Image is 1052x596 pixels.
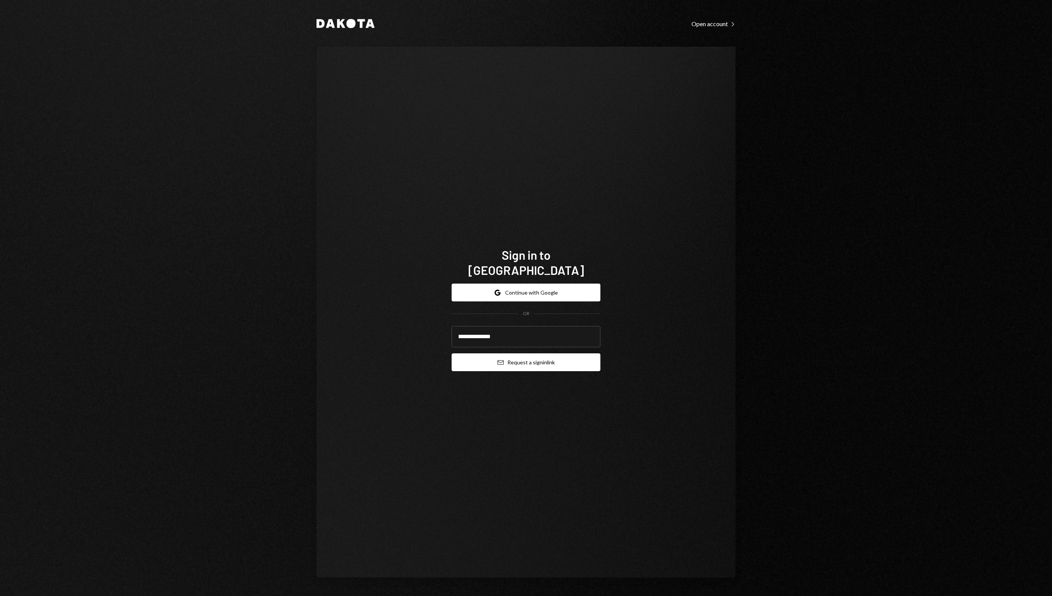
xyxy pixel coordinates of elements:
button: Request a signinlink [452,353,600,371]
div: Open account [691,20,735,28]
button: Continue with Google [452,284,600,301]
a: Open account [691,19,735,28]
div: OR [523,311,529,317]
h1: Sign in to [GEOGRAPHIC_DATA] [452,247,600,278]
